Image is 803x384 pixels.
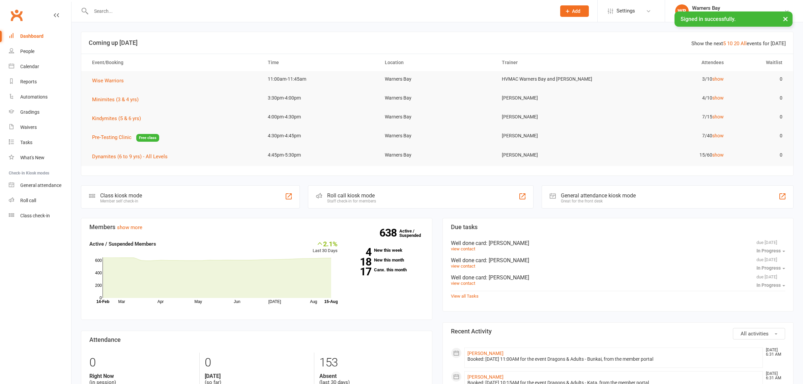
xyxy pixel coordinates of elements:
div: What's New [20,155,45,160]
td: 15/60 [613,147,730,163]
a: Waivers [9,120,71,135]
a: General attendance kiosk mode [9,178,71,193]
td: 3:30pm-4:00pm [262,90,379,106]
h3: Recent Activity [451,328,785,335]
td: 4:30pm-4:45pm [262,128,379,144]
div: Member self check-in [100,199,142,203]
time: [DATE] 6:31 AM [763,348,785,357]
span: Pre-Testing Clinic [92,134,132,140]
a: Clubworx [8,7,25,24]
a: 18New this month [348,258,424,262]
span: Signed in successfully. [681,16,736,22]
strong: 17 [348,267,371,277]
td: 0 [730,128,788,144]
div: People [20,49,34,54]
div: 2.1% [313,240,338,247]
td: 4/10 [613,90,730,106]
td: Warners Bay [379,147,496,163]
div: [GEOGRAPHIC_DATA] [GEOGRAPHIC_DATA] [692,11,784,17]
th: Time [262,54,379,71]
button: Add [560,5,589,17]
td: 0 [730,109,788,125]
td: Warners Bay [379,109,496,125]
td: HVMAC Warners Bay and [PERSON_NAME] [496,71,613,87]
a: show [712,76,724,82]
td: 4:45pm-5:30pm [262,147,379,163]
a: show [712,133,724,138]
h3: Members [89,224,424,230]
strong: Active / Suspended Members [89,241,156,247]
div: General attendance [20,183,61,188]
h3: Due tasks [451,224,785,230]
div: Well done card [451,257,785,264]
td: 11:00am-11:45am [262,71,379,87]
th: Location [379,54,496,71]
strong: 18 [348,257,371,267]
a: Roll call [9,193,71,208]
button: Dynamites (6 to 9 yrs) - All Levels [92,153,172,161]
td: Warners Bay [379,128,496,144]
span: Minimites (3 & 4 yrs) [92,97,139,103]
a: show [712,114,724,119]
a: All [741,40,747,47]
div: Class kiosk mode [100,192,142,199]
span: Add [572,8,580,14]
h3: Coming up [DATE] [89,39,786,46]
div: Great for the front desk [561,199,636,203]
button: Minimites (3 & 4 yrs) [92,95,143,104]
div: Gradings [20,109,39,115]
span: : [PERSON_NAME] [486,240,529,246]
td: 0 [730,71,788,87]
div: 153 [319,353,424,373]
div: Tasks [20,140,32,145]
a: Tasks [9,135,71,150]
span: Free class [136,134,159,142]
span: Wise Warriors [92,78,124,84]
div: 0 [89,353,194,373]
button: Wise Warriors [92,77,128,85]
a: Automations [9,89,71,105]
span: Dynamites (6 to 9 yrs) - All Levels [92,154,168,160]
th: Trainer [496,54,613,71]
span: Kindymites (5 & 6 yrs) [92,115,141,121]
a: Gradings [9,105,71,120]
a: View all Tasks [451,294,479,299]
div: Staff check-in for members [327,199,376,203]
div: WB [675,4,689,18]
span: Settings [616,3,635,19]
th: Attendees [613,54,730,71]
strong: Right Now [89,373,194,379]
strong: 4 [348,247,371,257]
th: Event/Booking [86,54,262,71]
a: People [9,44,71,59]
td: [PERSON_NAME] [496,109,613,125]
div: Last 30 Days [313,240,338,254]
div: Reports [20,79,37,84]
a: view contact [451,281,475,286]
a: 5 [723,40,726,47]
strong: Absent [319,373,424,379]
td: 7/40 [613,128,730,144]
td: 0 [730,90,788,106]
div: 0 [205,353,309,373]
div: Waivers [20,125,37,130]
td: Warners Bay [379,90,496,106]
a: 4New this week [348,248,424,252]
a: What's New [9,150,71,165]
td: 0 [730,147,788,163]
div: Automations [20,94,48,100]
strong: 638 [379,228,399,238]
a: view contact [451,264,475,269]
div: Calendar [20,64,39,69]
td: 3/10 [613,71,730,87]
a: show [712,152,724,158]
a: 17Canx. this month [348,268,424,272]
button: All activities [733,328,785,339]
div: Show the next events for [DATE] [691,39,786,48]
a: Calendar [9,59,71,74]
a: [PERSON_NAME] [467,351,504,356]
div: Class check-in [20,213,50,218]
a: 638Active / Suspended [399,224,429,243]
div: Dashboard [20,33,44,39]
a: 20 [734,40,739,47]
